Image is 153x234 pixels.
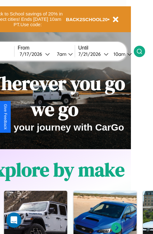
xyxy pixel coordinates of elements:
div: 7am [54,51,68,57]
button: 7am [52,51,75,57]
div: 7 / 17 / 2026 [20,51,45,57]
label: From [18,45,75,51]
button: 10am [109,51,134,57]
div: Open Intercom Messenger [6,213,21,228]
label: Until [78,45,134,51]
b: BACK2SCHOOL20 [66,17,108,22]
div: 7 / 21 / 2026 [78,51,104,57]
button: 7/17/2026 [18,51,52,57]
div: Give Feedback [3,104,8,130]
div: 10am [110,51,127,57]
